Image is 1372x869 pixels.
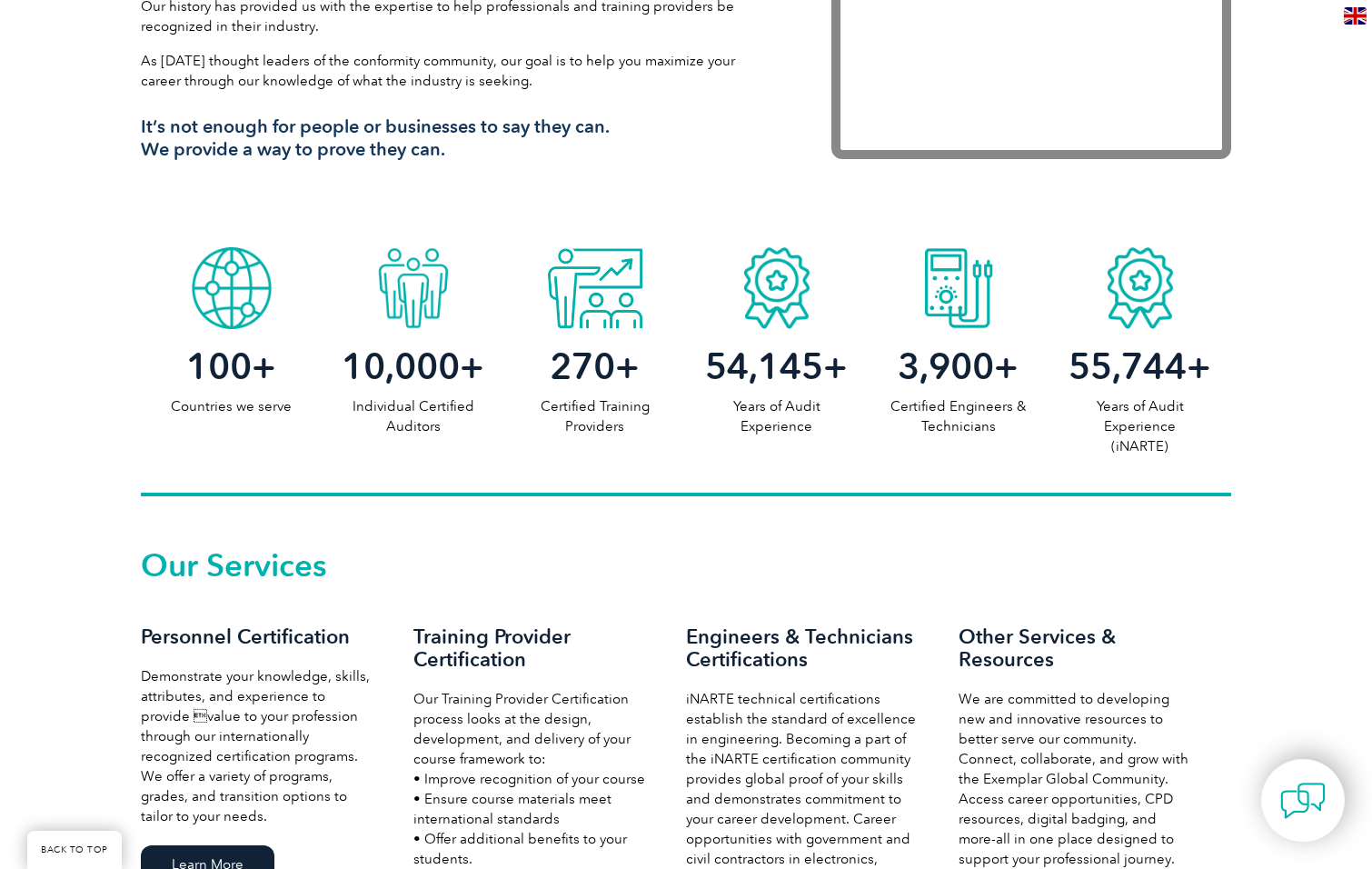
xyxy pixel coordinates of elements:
[1049,352,1231,381] h2: +
[1280,778,1326,824] img: contact-chat.png
[141,396,323,416] p: Countries we serve
[1069,345,1187,388] span: 55,744
[141,51,777,91] p: As [DATE] thought leaders of the conformity community, our goal is to help you maximize your care...
[186,345,252,388] span: 100
[504,352,686,381] h2: +
[141,115,777,161] h3: It’s not enough for people or businesses to say they can. We provide a way to prove they can.
[141,352,323,381] h2: +
[868,396,1049,436] p: Certified Engineers & Technicians
[705,345,823,388] span: 54,145
[141,666,377,826] p: Demonstrate your knowledge, skills, attributes, and experience to provide value to your professi...
[686,352,868,381] h2: +
[342,345,460,388] span: 10,000
[141,551,1231,580] h2: Our Services
[323,396,504,436] p: Individual Certified Auditors
[959,689,1195,869] p: We are committed to developing new and innovative resources to better serve our community. Connec...
[323,352,504,381] h2: +
[550,345,615,388] span: 270
[959,625,1195,671] h3: Other Services & Resources
[868,352,1049,381] h2: +
[413,689,650,869] p: Our Training Provider Certification process looks at the design, development, and delivery of you...
[141,625,377,648] h3: Personnel Certification
[1344,7,1367,25] img: en
[413,625,650,671] h3: Training Provider Certification
[504,396,686,436] p: Certified Training Providers
[686,396,868,436] p: Years of Audit Experience
[1049,396,1231,456] p: Years of Audit Experience (iNARTE)
[686,625,922,671] h3: Engineers & Technicians Certifications
[898,345,994,388] span: 3,900
[27,831,122,869] a: BACK TO TOP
